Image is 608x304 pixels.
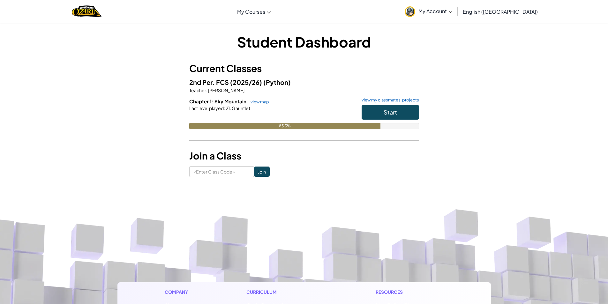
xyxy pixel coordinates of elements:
img: avatar [405,6,415,17]
span: English ([GEOGRAPHIC_DATA]) [463,8,538,15]
a: Ozaria by CodeCombat logo [72,5,101,18]
span: Teacher [189,87,206,93]
span: My Courses [237,8,265,15]
span: My Account [418,8,453,14]
button: Start [362,105,419,120]
span: Gauntlet [231,105,250,111]
img: Home [72,5,101,18]
input: <Enter Class Code> [189,166,254,177]
span: Start [384,108,397,116]
h1: Company [165,289,194,295]
a: English ([GEOGRAPHIC_DATA]) [460,3,541,20]
a: view map [247,99,269,104]
h1: Student Dashboard [189,32,419,52]
span: (Python) [263,78,291,86]
span: [PERSON_NAME] [207,87,244,93]
span: 21. [225,105,231,111]
span: : [224,105,225,111]
a: My Account [402,1,456,21]
span: Last level played [189,105,224,111]
a: view my classmates' projects [358,98,419,102]
input: Join [254,167,270,177]
h1: Curriculum [246,289,324,295]
span: Chapter 1: Sky Mountain [189,98,247,104]
span: : [206,87,207,93]
h3: Join a Class [189,149,419,163]
span: 2nd Per. FCS (2025/26) [189,78,263,86]
a: My Courses [234,3,274,20]
h1: Resources [376,289,444,295]
div: 83.3% [189,123,381,129]
h3: Current Classes [189,61,419,76]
